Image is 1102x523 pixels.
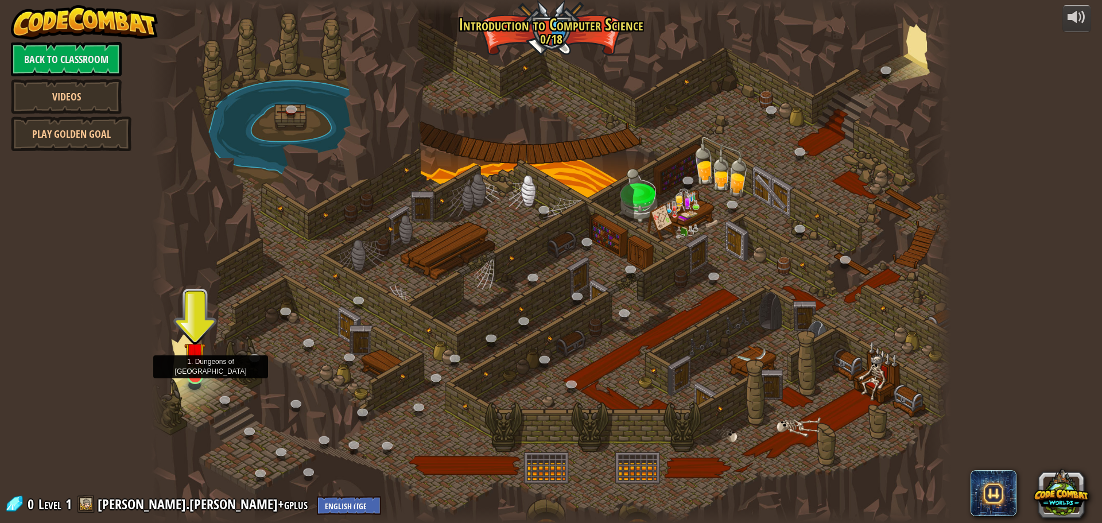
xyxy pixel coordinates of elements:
span: Level [38,495,61,514]
a: Play Golden Goal [11,117,131,151]
a: Videos [11,79,122,114]
span: 1 [65,495,72,513]
a: [PERSON_NAME].[PERSON_NAME]+gplus [98,495,311,513]
a: Back to Classroom [11,42,122,76]
span: 0 [28,495,37,513]
img: CodeCombat - Learn how to code by playing a game [11,5,158,40]
img: level-banner-unstarted.png [184,328,205,377]
button: Adjust volume [1062,5,1091,32]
